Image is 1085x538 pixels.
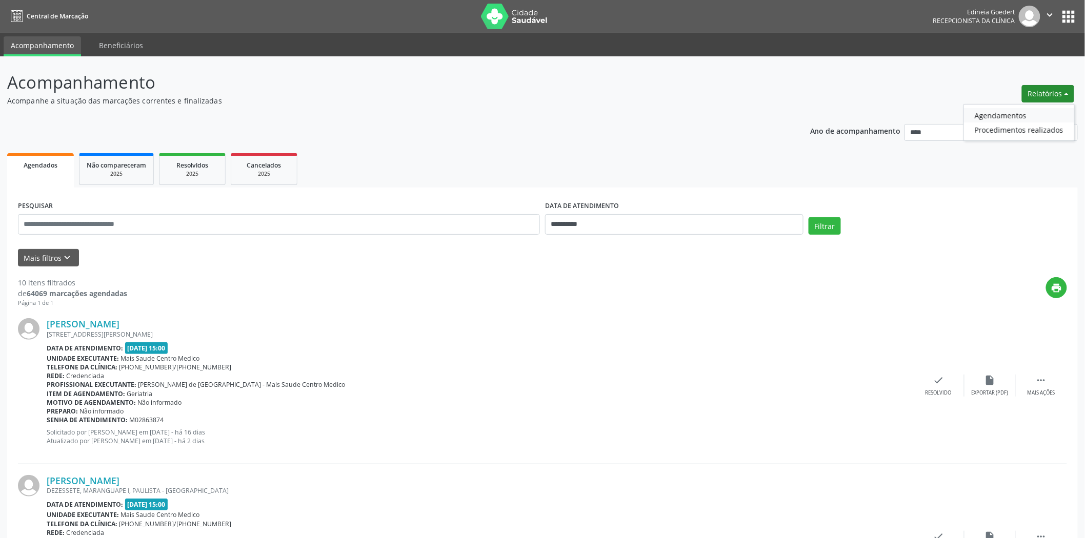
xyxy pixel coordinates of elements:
a: [PERSON_NAME] [47,318,119,329]
span: Geriatria [127,389,153,398]
div: de [18,288,127,299]
span: Cancelados [247,161,282,170]
div: Exportar (PDF) [972,389,1009,397]
a: Central de Marcação [7,8,88,25]
span: [PHONE_NUMBER]/[PHONE_NUMBER] [119,363,232,371]
span: Credenciada [67,371,105,380]
a: Agendamentos [964,108,1074,122]
span: [DATE] 15:00 [125,499,168,510]
b: Profissional executante: [47,380,136,389]
b: Data de atendimento: [47,344,123,353]
b: Data de atendimento: [47,500,123,509]
div: Resolvido [926,389,952,397]
i:  [1044,9,1056,20]
i: insert_drive_file [984,375,996,386]
div: 2025 [167,170,218,178]
i: keyboard_arrow_down [62,252,73,263]
span: Não informado [138,398,182,407]
a: Acompanhamento [4,36,81,56]
span: Agendados [24,161,57,170]
div: Página 1 de 1 [18,299,127,307]
p: Acompanhe a situação das marcações correntes e finalizadas [7,95,757,106]
b: Preparo: [47,407,78,416]
span: Credenciada [67,528,105,537]
span: Não compareceram [87,161,146,170]
b: Telefone da clínica: [47,520,117,528]
b: Motivo de agendamento: [47,398,136,407]
i:  [1036,375,1047,386]
span: Mais Saude Centro Medico [121,510,200,519]
b: Unidade executante: [47,510,119,519]
b: Rede: [47,528,65,537]
p: Ano de acompanhamento [810,124,901,137]
span: [PHONE_NUMBER]/[PHONE_NUMBER] [119,520,232,528]
span: Central de Marcação [27,12,88,20]
button: Mais filtroskeyboard_arrow_down [18,249,79,267]
b: Item de agendamento: [47,389,125,398]
button: Filtrar [809,217,841,235]
span: Resolvidos [176,161,208,170]
p: Solicitado por [PERSON_NAME] em [DATE] - há 16 dias Atualizado por [PERSON_NAME] em [DATE] - há 2... [47,428,913,445]
img: img [18,318,39,340]
label: DATA DE ATENDIMENTO [545,198,619,214]
div: [STREET_ADDRESS][PERSON_NAME] [47,330,913,339]
i: print [1051,282,1062,294]
div: 2025 [87,170,146,178]
div: 10 itens filtrados [18,277,127,288]
a: [PERSON_NAME] [47,475,119,486]
b: Unidade executante: [47,354,119,363]
button: Relatórios [1022,85,1074,102]
label: PESQUISAR [18,198,53,214]
button:  [1040,6,1060,27]
b: Rede: [47,371,65,380]
strong: 64069 marcações agendadas [27,288,127,298]
b: Senha de atendimento: [47,416,128,424]
span: Mais Saude Centro Medico [121,354,200,363]
button: print [1046,277,1067,298]
span: [PERSON_NAME] de [GEOGRAPHIC_DATA] - Mais Saude Centro Medico [138,380,346,389]
b: Telefone da clínica: [47,363,117,371]
button: apps [1060,8,1078,26]
a: Procedimentos realizados [964,122,1074,137]
div: 2025 [238,170,290,178]
a: Beneficiários [92,36,150,54]
p: Acompanhamento [7,70,757,95]
div: Mais ações [1028,389,1055,397]
img: img [18,475,39,496]
div: DEZESSETE, MARANGUAPE I, PAULISTA - [GEOGRAPHIC_DATA] [47,486,913,495]
ul: Relatórios [963,104,1075,141]
span: Recepcionista da clínica [933,16,1015,25]
span: Não informado [80,407,124,416]
i: check [933,375,945,386]
div: Edineia Goedert [933,8,1015,16]
span: [DATE] 15:00 [125,342,168,354]
img: img [1019,6,1040,27]
span: M02863874 [130,416,164,424]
